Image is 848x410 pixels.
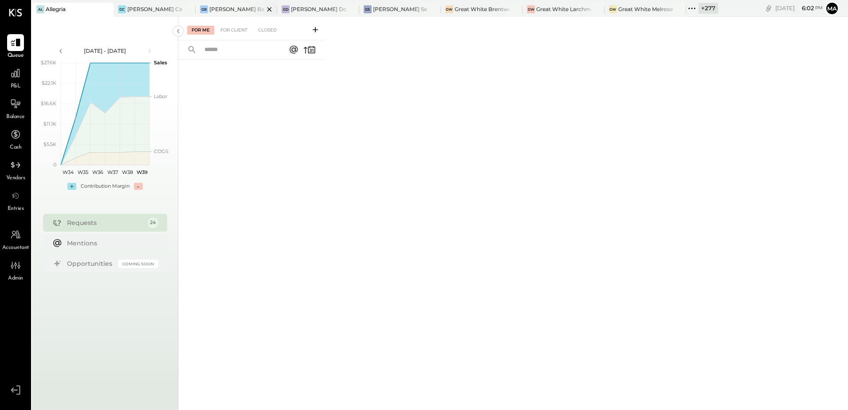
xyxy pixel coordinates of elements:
[148,217,158,228] div: 24
[216,26,252,35] div: For Client
[699,3,718,14] div: + 277
[127,5,182,13] div: [PERSON_NAME] Causeway
[36,5,44,13] div: Al
[0,226,31,252] a: Accountant
[42,80,56,86] text: $22.1K
[455,5,509,13] div: Great White Brentwood
[107,169,118,175] text: W37
[118,260,158,268] div: Coming Soon
[53,162,56,168] text: 0
[8,52,24,60] span: Queue
[764,4,773,13] div: copy link
[0,65,31,91] a: P&L
[187,26,214,35] div: For Me
[0,34,31,60] a: Queue
[618,5,673,13] div: Great White Melrose
[92,169,103,175] text: W36
[364,5,372,13] div: GS
[0,157,31,182] a: Vendors
[41,59,56,66] text: $27.6K
[118,5,126,13] div: GC
[6,174,25,182] span: Vendors
[67,259,114,268] div: Opportunities
[134,183,143,190] div: -
[0,257,31,283] a: Admin
[67,183,76,190] div: +
[200,5,208,13] div: GB
[81,183,130,190] div: Contribution Margin
[154,148,169,154] text: COGS
[67,218,143,227] div: Requests
[43,121,56,127] text: $11.1K
[6,113,25,121] span: Balance
[11,83,21,91] span: P&L
[122,169,133,175] text: W38
[825,1,839,16] button: Ma
[445,5,453,13] div: GW
[527,5,535,13] div: GW
[46,5,66,13] div: Allegria
[8,205,24,213] span: Entries
[0,187,31,213] a: Entries
[78,169,88,175] text: W35
[136,169,147,175] text: W39
[282,5,290,13] div: GD
[373,5,428,13] div: [PERSON_NAME] Seaport
[536,5,591,13] div: Great White Larchmont
[67,47,143,55] div: [DATE] - [DATE]
[8,275,23,283] span: Admin
[775,4,823,12] div: [DATE]
[67,239,154,248] div: Mentions
[154,59,167,66] text: Sales
[10,144,21,152] span: Cash
[0,126,31,152] a: Cash
[291,5,345,13] div: [PERSON_NAME] Downtown
[2,244,29,252] span: Accountant
[43,141,56,147] text: $5.5K
[254,26,281,35] div: Closed
[63,169,74,175] text: W34
[0,95,31,121] a: Balance
[154,93,167,99] text: Labor
[209,5,264,13] div: [PERSON_NAME] Back Bay
[41,100,56,106] text: $16.6K
[609,5,617,13] div: GW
